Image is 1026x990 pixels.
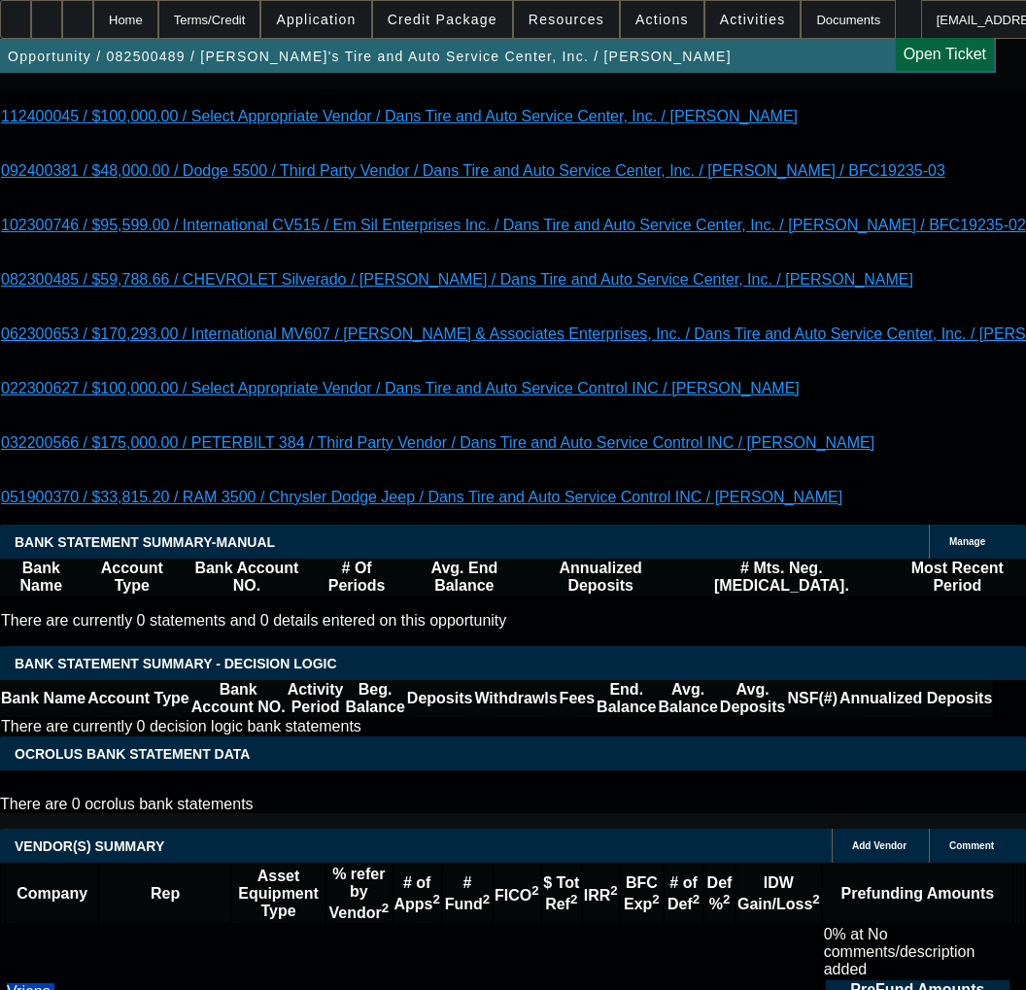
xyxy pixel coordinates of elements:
[328,866,389,921] b: % refer by Vendor
[15,656,337,671] span: Bank Statement Summary - Decision Logic
[483,892,490,906] sup: 2
[529,12,604,27] span: Resources
[1,612,1025,630] p: There are currently 0 statements and 0 details entered on this opportunity
[1,162,945,179] a: 092400381 / $48,000.00 / Dodge 5500 / Third Party Vendor / Dans Tire and Auto Service Center, Inc...
[8,49,732,64] span: Opportunity / 082500489 / [PERSON_NAME]'s Tire and Auto Service Center, Inc. / [PERSON_NAME]
[584,887,618,904] b: IRR
[86,680,190,717] th: Account Type
[635,12,689,27] span: Actions
[83,559,182,596] th: Account Type
[652,892,659,906] sup: 2
[394,874,440,912] b: # of Apps
[445,874,491,912] b: # Fund
[344,680,405,717] th: Beg. Balance
[388,12,497,27] span: Credit Package
[1,271,913,288] a: 082300485 / $59,788.66 / CHEVROLET Silverado / [PERSON_NAME] / Dans Tire and Auto Service Center,...
[949,536,985,547] span: Manage
[312,559,402,596] th: # Of Periods
[610,883,617,898] sup: 2
[852,840,906,851] span: Add Vendor
[190,680,287,717] th: Bank Account NO.
[621,1,703,38] button: Actions
[667,874,700,912] b: # of Def
[1,434,874,451] a: 032200566 / $175,000.00 / PETERBILT 384 / Third Party Vendor / Dans Tire and Auto Service Control...
[382,901,389,915] sup: 2
[596,680,657,717] th: End. Balance
[287,680,345,717] th: Activity Period
[514,1,619,38] button: Resources
[841,885,995,902] b: Prefunding Amounts
[373,1,512,38] button: Credit Package
[719,680,787,717] th: Avg. Deposits
[949,840,994,851] span: Comment
[15,746,250,762] span: OCROLUS BANK STATEMENT DATA
[1,489,842,505] a: 051900370 / $33,815.20 / RAM 3500 / Chrysler Dodge Jeep / Dans Tire and Auto Service Control INC ...
[15,534,275,550] span: BANK STATEMENT SUMMARY-MANUAL
[1,217,1026,233] a: 102300746 / $95,599.00 / International CV515 / Em Sil Enterprises Inc. / Dans Tire and Auto Servi...
[527,559,674,596] th: Annualized Deposits
[261,1,370,38] button: Application
[473,680,558,717] th: Withdrawls
[723,892,730,906] sup: 2
[1,380,800,396] a: 022300627 / $100,000.00 / Select Appropriate Vendor / Dans Tire and Auto Service Control INC / [P...
[693,892,700,906] sup: 2
[896,38,994,71] a: Open Ticket
[838,680,993,717] th: Annualized Deposits
[720,12,786,27] span: Activities
[401,559,527,596] th: Avg. End Balance
[674,559,889,596] th: # Mts. Neg. [MEDICAL_DATA].
[276,12,356,27] span: Application
[737,874,820,912] b: IDW Gain/Loss
[812,892,819,906] sup: 2
[559,680,596,717] th: Fees
[17,885,87,902] b: Company
[531,883,538,898] sup: 2
[151,885,180,902] b: Rep
[889,559,1026,596] th: Most Recent Period
[543,874,579,912] b: $ Tot Ref
[433,892,440,906] sup: 2
[786,680,838,717] th: NSF(#)
[495,887,539,904] b: FICO
[238,868,319,919] b: Asset Equipment Type
[705,1,801,38] button: Activities
[624,874,660,912] b: BFC Exp
[707,874,733,912] b: Def %
[1,108,798,124] a: 112400045 / $100,000.00 / Select Appropriate Vendor / Dans Tire and Auto Service Center, Inc. / [...
[570,892,577,906] sup: 2
[15,838,164,854] span: VENDOR(S) SUMMARY
[182,559,312,596] th: Bank Account NO.
[406,680,474,717] th: Deposits
[657,680,718,717] th: Avg. Balance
